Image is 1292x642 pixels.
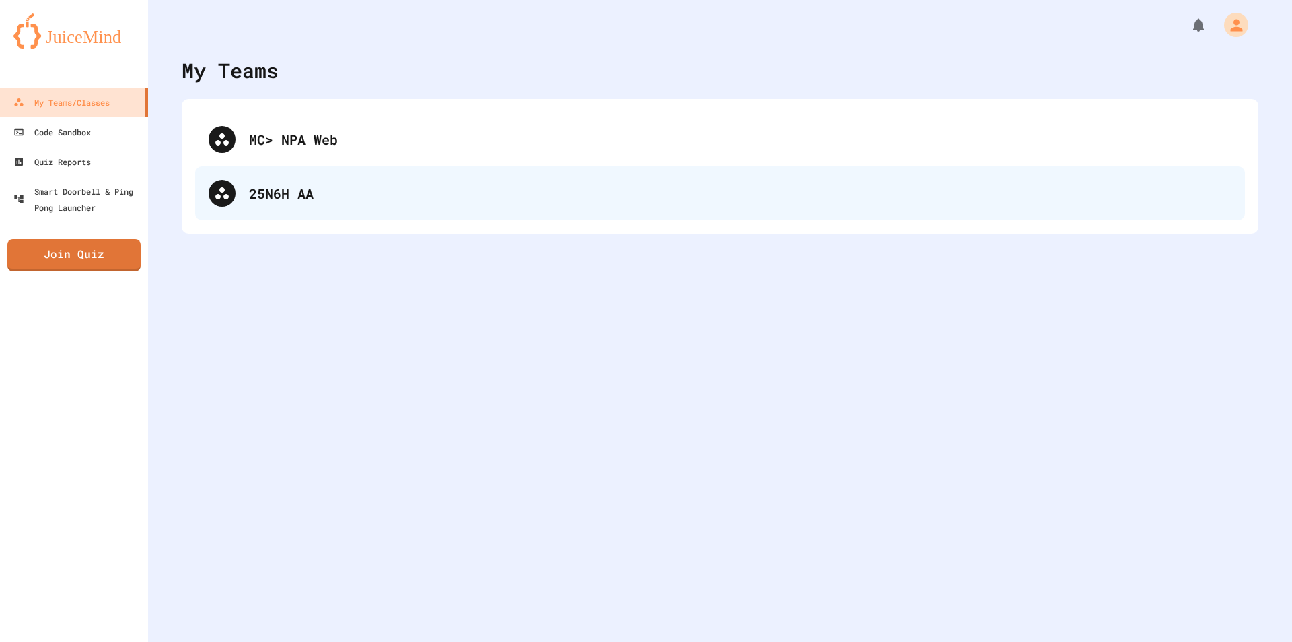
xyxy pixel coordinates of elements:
div: Smart Doorbell & Ping Pong Launcher [13,183,143,216]
div: My Teams/Classes [13,94,110,110]
div: 25N6H AA [195,166,1245,220]
div: My Notifications [1165,13,1210,36]
div: My Teams [182,55,279,86]
a: Join Quiz [7,239,141,271]
div: MC> NPA Web [195,113,1245,166]
img: logo-orange.svg [13,13,135,49]
div: My Account [1210,9,1252,40]
div: Code Sandbox [13,124,91,140]
div: MC> NPA Web [249,129,1231,150]
div: Quiz Reports [13,154,91,170]
div: 25N6H AA [249,183,1231,203]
